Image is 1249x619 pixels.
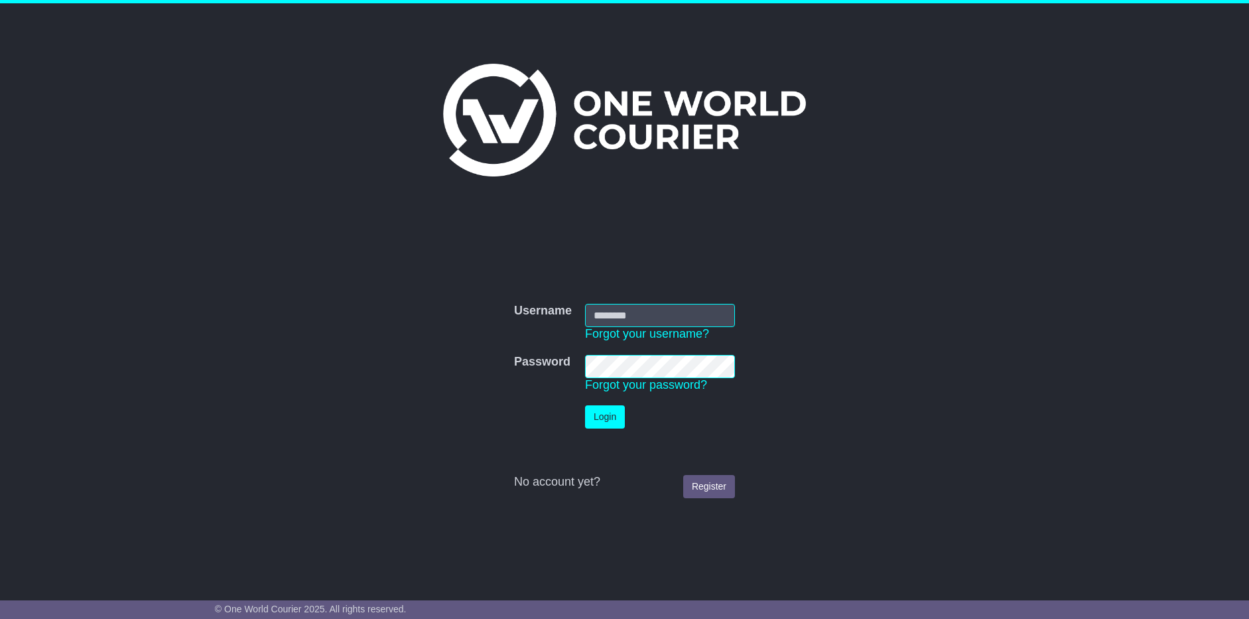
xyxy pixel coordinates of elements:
label: Username [514,304,572,318]
span: © One World Courier 2025. All rights reserved. [215,604,407,614]
a: Forgot your username? [585,327,709,340]
a: Forgot your password? [585,378,707,391]
a: Register [683,475,735,498]
button: Login [585,405,625,429]
label: Password [514,355,570,370]
img: One World [443,64,805,176]
div: No account yet? [514,475,735,490]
